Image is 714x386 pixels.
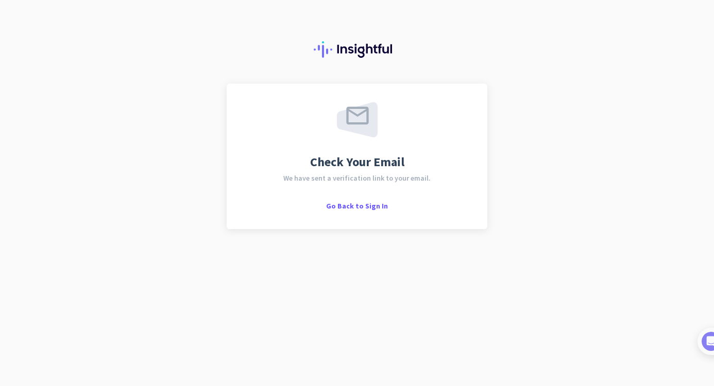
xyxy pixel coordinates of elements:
[283,174,431,182] span: We have sent a verification link to your email.
[310,156,404,168] span: Check Your Email
[337,102,378,137] img: email-sent
[314,41,400,58] img: Insightful
[326,201,388,211] span: Go Back to Sign In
